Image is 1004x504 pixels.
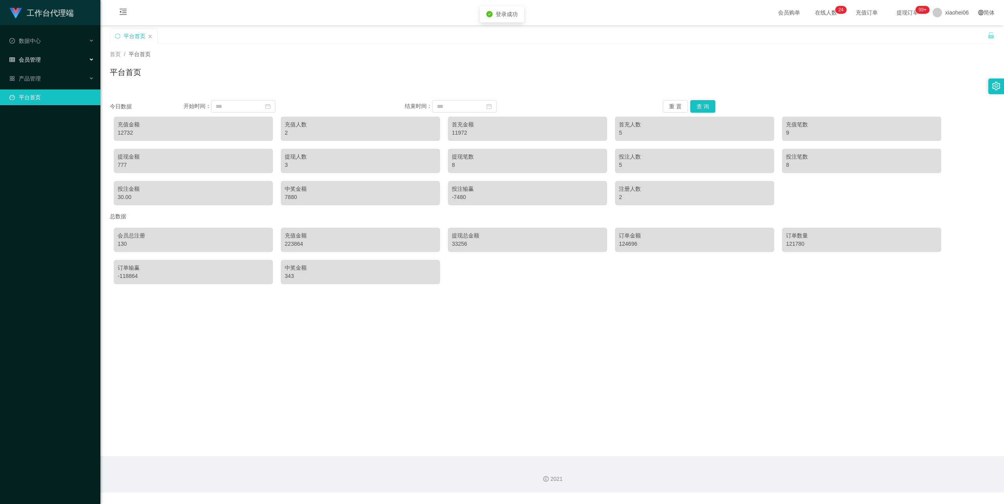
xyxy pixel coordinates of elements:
[110,209,995,224] div: 总数据
[118,121,269,129] div: 充值金额
[992,82,1000,90] i: 图标: setting
[978,10,984,15] i: 图标: global
[452,161,603,169] div: 8
[110,51,121,57] span: 首页
[893,10,922,15] span: 提现订单
[148,34,153,39] i: 图标: close
[110,102,184,111] div: 今日数据
[663,100,688,113] button: 重 置
[9,9,74,16] a: 工作台代理端
[285,193,436,201] div: 7880
[9,38,15,44] i: 图标: check-circle-o
[452,232,603,240] div: 提现总金额
[619,240,770,248] div: 124696
[184,103,211,109] span: 开始时间：
[115,33,120,39] i: 图标: sync
[619,153,770,161] div: 投注人数
[118,153,269,161] div: 提现金额
[405,103,432,109] span: 结束时间：
[118,193,269,201] div: 30.00
[265,104,271,109] i: 图标: calendar
[915,6,929,14] sup: 947
[9,75,41,82] span: 产品管理
[118,232,269,240] div: 会员总注册
[118,272,269,280] div: -118864
[110,66,141,78] h1: 平台首页
[129,51,151,57] span: 平台首页
[118,264,269,272] div: 订单输赢
[452,153,603,161] div: 提现笔数
[118,129,269,137] div: 12732
[9,57,15,62] i: 图标: table
[118,161,269,169] div: 777
[452,185,603,193] div: 投注输赢
[118,240,269,248] div: 130
[9,89,94,105] a: 图标: dashboard平台首页
[811,10,841,15] span: 在线人数
[988,32,995,39] i: 图标: unlock
[9,8,22,19] img: logo.9652507e.png
[486,104,492,109] i: 图标: calendar
[543,476,549,482] i: 图标: copyright
[9,38,41,44] span: 数据中心
[124,51,125,57] span: /
[619,193,770,201] div: 2
[118,185,269,193] div: 投注金额
[285,129,436,137] div: 2
[786,129,937,137] div: 9
[786,240,937,248] div: 121780
[786,153,937,161] div: 投注笔数
[786,161,937,169] div: 8
[110,0,136,26] i: 图标: menu-fold
[496,11,518,17] span: 登录成功
[619,121,770,129] div: 首充人数
[619,232,770,240] div: 订单金额
[124,29,146,44] div: 平台首页
[690,100,715,113] button: 查 询
[786,232,937,240] div: 订单数量
[786,121,937,129] div: 充值笔数
[452,240,603,248] div: 33256
[9,57,41,63] span: 会员管理
[452,129,603,137] div: 11972
[285,264,436,272] div: 中奖金额
[285,185,436,193] div: 中奖金额
[285,232,436,240] div: 充值金额
[27,0,74,26] h1: 工作台代理端
[107,475,998,483] div: 2021
[9,76,15,81] i: 图标: appstore-o
[285,240,436,248] div: 223864
[838,6,841,14] p: 2
[486,11,493,17] i: icon: check-circle
[619,185,770,193] div: 注册人数
[841,6,844,14] p: 4
[452,193,603,201] div: -7480
[285,121,436,129] div: 充值人数
[852,10,882,15] span: 充值订单
[285,153,436,161] div: 提现人数
[835,6,846,14] sup: 24
[619,129,770,137] div: 5
[619,161,770,169] div: 5
[452,121,603,129] div: 首充金额
[285,272,436,280] div: 343
[285,161,436,169] div: 3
